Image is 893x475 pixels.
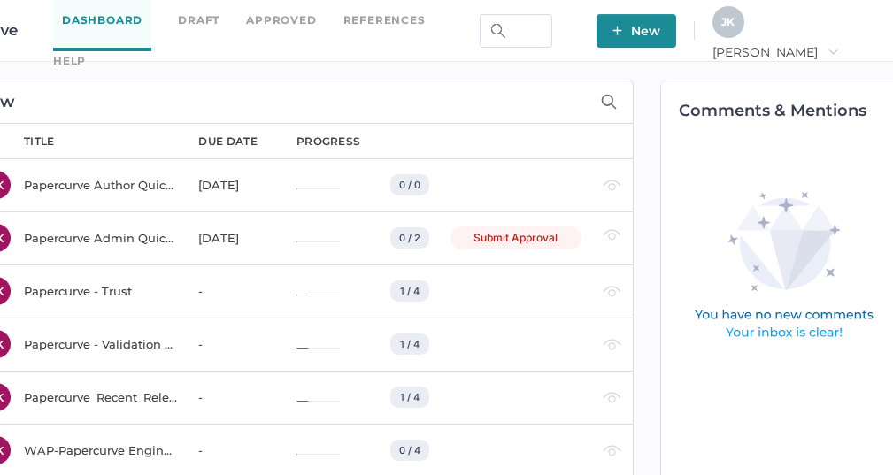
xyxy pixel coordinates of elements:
[53,51,86,71] div: help
[24,174,177,195] div: Papercurve Author Quick Start Guide
[390,280,429,302] div: 1 / 4
[24,134,55,149] div: title
[603,445,621,456] img: eye-light-gray.b6d092a5.svg
[181,318,279,371] td: -
[603,339,621,350] img: eye-light-gray.b6d092a5.svg
[24,333,177,355] div: Papercurve - Validation & Compliance Summary
[24,227,177,249] div: Papercurve Admin Quick Start Guide Notification Test
[480,14,552,48] input: Search Workspace
[198,227,275,249] div: [DATE]
[178,11,219,30] a: Draft
[827,45,839,57] i: arrow_right
[603,392,621,403] img: eye-light-gray.b6d092a5.svg
[24,280,177,302] div: Papercurve - Trust
[390,174,429,195] div: 0 / 0
[181,371,279,424] td: -
[491,24,505,38] img: search.bf03fe8b.svg
[601,94,617,110] img: search-icon-expand.c6106642.svg
[612,26,622,35] img: plus-white.e19ec114.svg
[390,333,429,355] div: 1 / 4
[712,44,839,60] span: [PERSON_NAME]
[597,14,676,48] button: New
[390,387,429,408] div: 1 / 4
[198,134,257,149] div: due date
[24,440,177,461] div: WAP-Papercurve Engineering code of conduct.-080825-134217
[603,229,621,241] img: eye-light-gray.b6d092a5.svg
[721,15,735,28] span: J K
[390,227,429,249] div: 0 / 2
[296,134,360,149] div: progress
[603,180,621,191] img: eye-light-gray.b6d092a5.svg
[603,286,621,297] img: eye-light-gray.b6d092a5.svg
[612,14,660,48] span: New
[246,11,316,30] a: Approved
[343,11,426,30] a: References
[181,264,279,318] td: -
[390,440,429,461] div: 0 / 4
[198,174,275,195] div: [DATE]
[24,387,177,408] div: Papercurve_Recent_Release_Notes
[450,226,581,249] div: Submit Approval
